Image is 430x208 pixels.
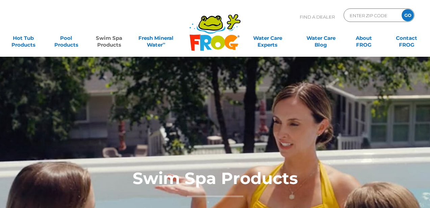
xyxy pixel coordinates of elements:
[163,41,165,46] sup: ∞
[80,170,350,197] h1: Swim Spa Products
[347,31,380,45] a: AboutFROG
[304,31,338,45] a: Water CareBlog
[135,31,177,45] a: Fresh MineralWater∞
[241,31,295,45] a: Water CareExperts
[390,31,423,45] a: ContactFROG
[300,8,335,25] p: Find A Dealer
[402,9,414,21] input: GO
[349,10,395,20] input: Zip Code Form
[92,31,126,45] a: Swim SpaProducts
[7,31,40,45] a: Hot TubProducts
[50,31,83,45] a: PoolProducts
